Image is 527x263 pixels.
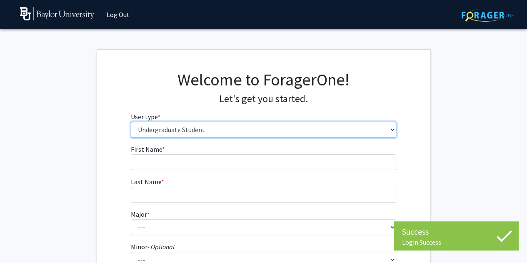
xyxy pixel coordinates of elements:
iframe: Chat [6,225,35,257]
div: Login Success [402,238,510,246]
img: ForagerOne Logo [462,9,514,22]
span: Last Name [131,178,161,186]
span: First Name [131,145,162,153]
img: Baylor University Logo [20,7,95,20]
i: - Optional [147,243,175,251]
h1: Welcome to ForagerOne! [131,70,396,90]
label: User type [131,112,160,122]
label: Major [131,209,150,219]
label: Minor [131,242,175,252]
h4: Let's get you started. [131,93,396,105]
div: Success [402,225,510,238]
